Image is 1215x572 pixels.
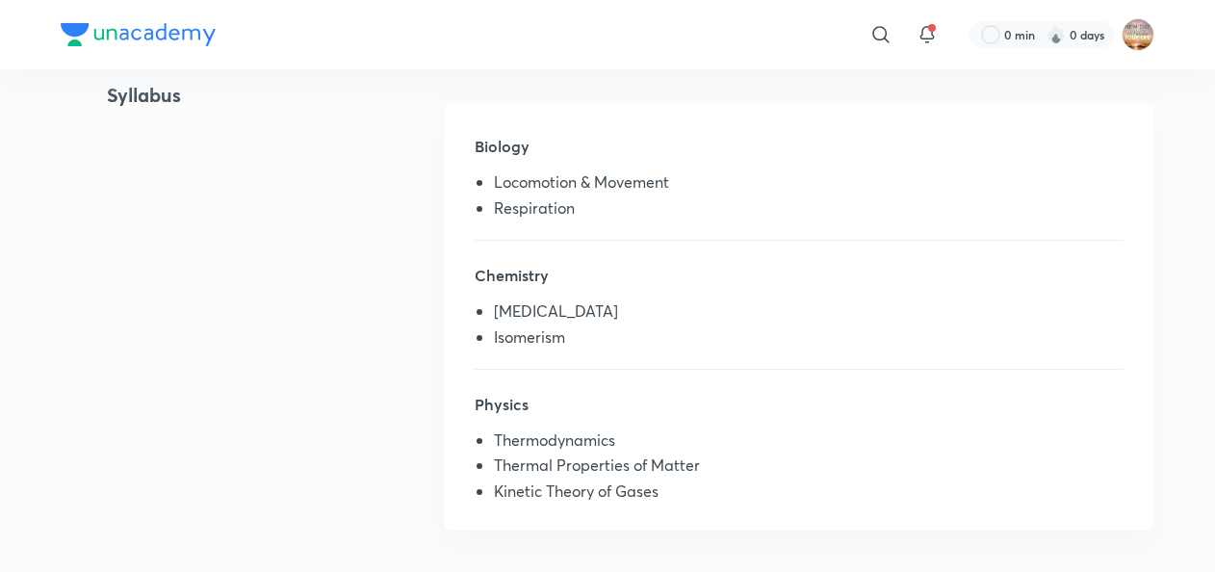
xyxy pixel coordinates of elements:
[494,302,1124,327] li: [MEDICAL_DATA]
[1122,18,1154,51] img: pari Neekhra
[494,328,1124,353] li: Isomerism
[494,431,1124,456] li: Thermodynamics
[475,264,1124,302] h5: Chemistry
[494,482,1124,507] li: Kinetic Theory of Gases
[494,173,1124,198] li: Locomotion & Movement
[475,393,1124,431] h5: Physics
[1047,25,1066,44] img: streak
[494,199,1124,224] li: Respiration
[475,135,1124,173] h5: Biology
[494,456,1124,481] li: Thermal Properties of Matter
[61,23,216,46] img: Company Logo
[61,81,181,554] h4: Syllabus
